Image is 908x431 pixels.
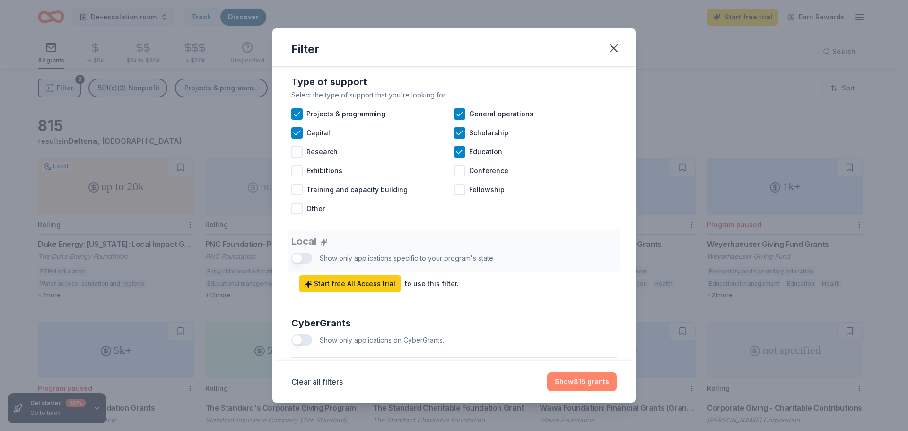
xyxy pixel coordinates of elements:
[306,127,330,139] span: Capital
[299,275,401,292] a: Start free All Access trial
[469,108,533,120] span: General operations
[291,89,617,101] div: Select the type of support that you're looking for.
[469,146,502,158] span: Education
[469,165,508,176] span: Conference
[291,74,617,89] div: Type of support
[405,278,459,290] div: to use this filter.
[306,146,338,158] span: Research
[291,316,617,331] div: CyberGrants
[320,336,444,344] span: Show only applications on CyberGrants.
[469,184,505,195] span: Fellowship
[547,372,617,391] button: Show815 grants
[306,184,408,195] span: Training and capacity building
[306,165,342,176] span: Exhibitions
[306,203,325,214] span: Other
[469,127,508,139] span: Scholarship
[291,376,343,387] button: Clear all filters
[306,108,385,120] span: Projects & programming
[305,278,395,290] span: Start free All Access trial
[291,42,319,57] div: Filter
